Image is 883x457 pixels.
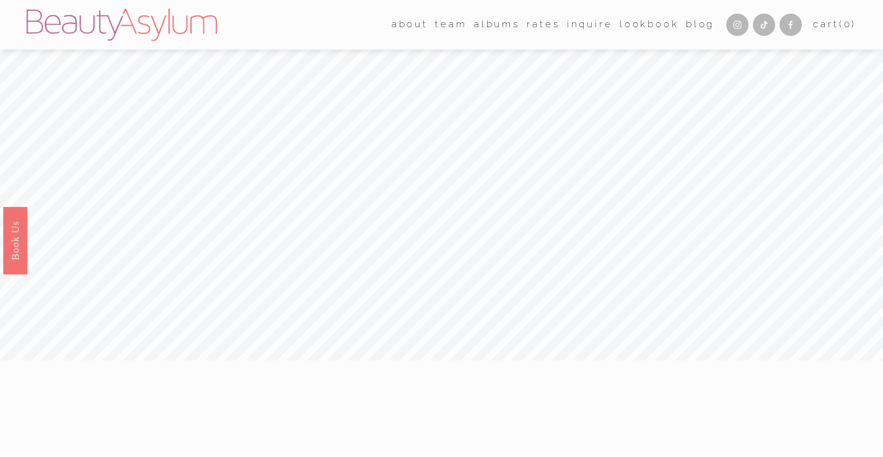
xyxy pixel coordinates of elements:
[839,19,856,30] span: ( )
[527,15,560,35] a: Rates
[392,16,428,33] span: about
[567,15,613,35] a: Inquire
[813,16,856,33] a: 0 items in cart
[753,14,775,36] a: TikTok
[392,15,428,35] a: folder dropdown
[726,14,749,36] a: Instagram
[435,15,467,35] a: folder dropdown
[686,15,714,35] a: Blog
[3,207,27,274] a: Book Us
[620,15,679,35] a: Lookbook
[435,16,467,33] span: team
[27,9,217,41] img: Beauty Asylum | Bridal Hair &amp; Makeup Charlotte &amp; Atlanta
[474,15,520,35] a: albums
[780,14,802,36] a: Facebook
[844,19,852,30] span: 0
